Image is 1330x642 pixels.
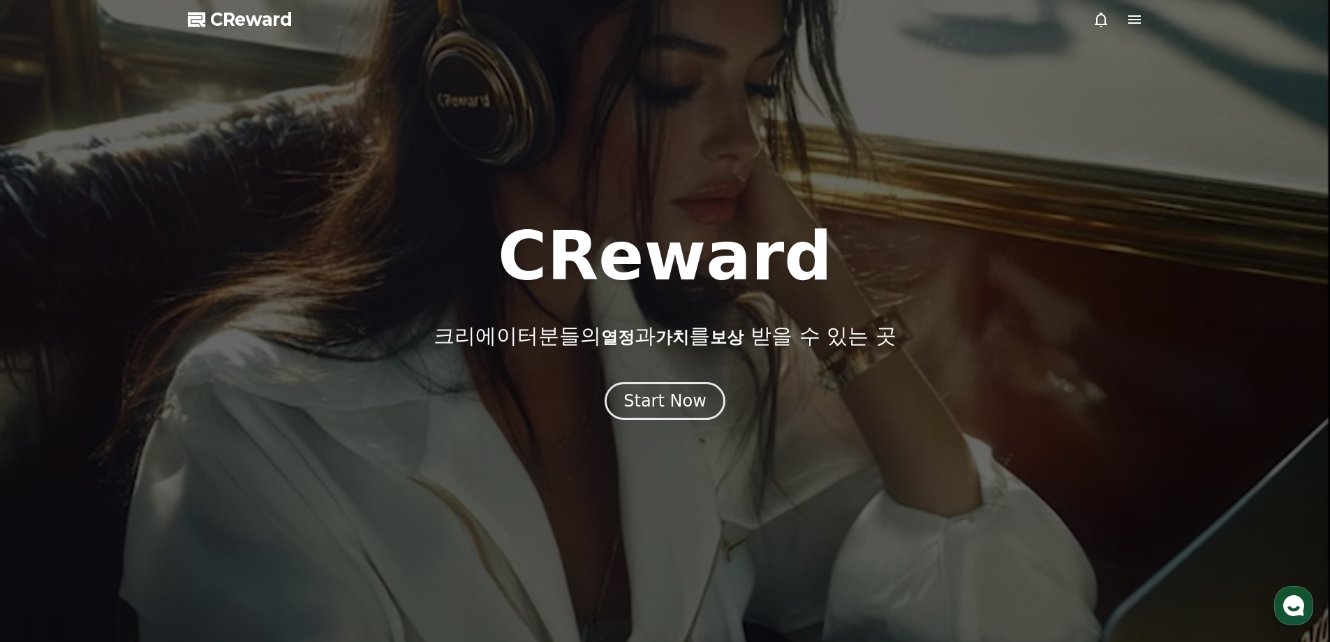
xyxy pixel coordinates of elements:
[605,382,725,420] button: Start Now
[605,396,725,409] a: Start Now
[656,328,689,347] span: 가치
[601,328,635,347] span: 열정
[498,223,832,290] h1: CReward
[188,8,293,31] a: CReward
[710,328,744,347] span: 보상
[210,8,293,31] span: CReward
[434,323,896,349] p: 크리에이터분들의 과 를 받을 수 있는 곳
[623,390,707,412] div: Start Now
